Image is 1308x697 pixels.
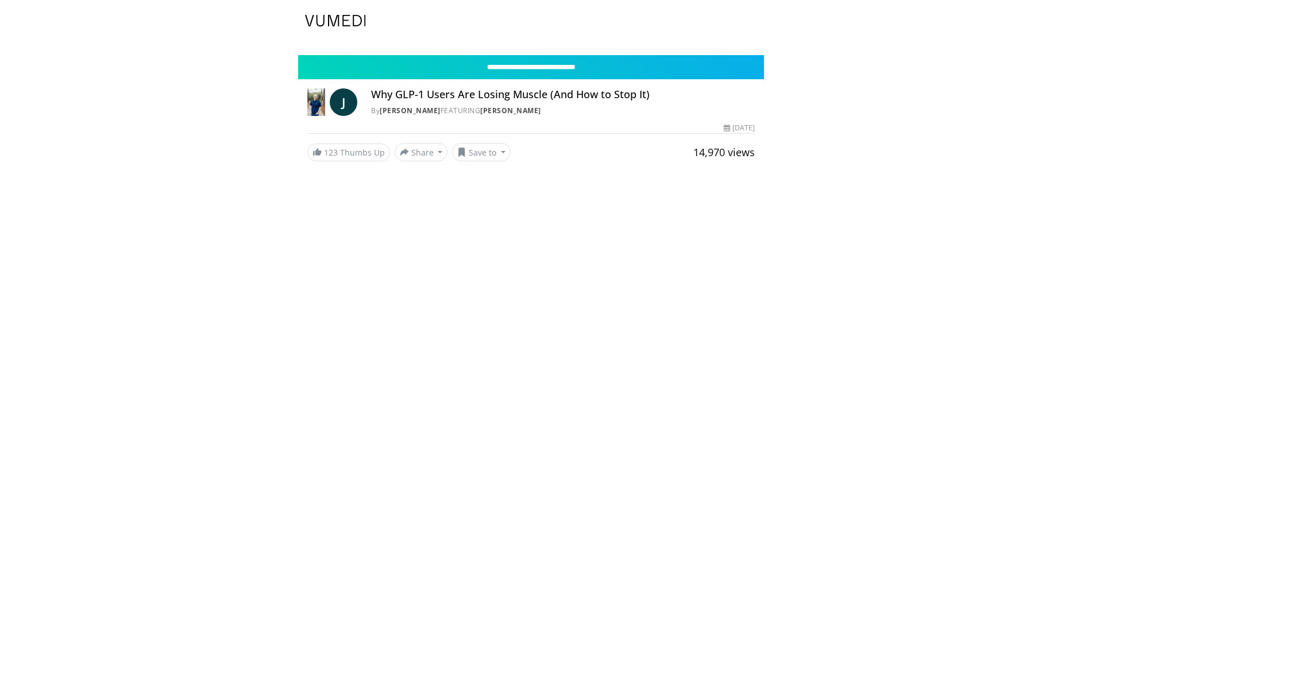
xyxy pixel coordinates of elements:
[693,145,755,159] span: 14,970 views
[371,88,755,101] h4: Why GLP-1 Users Are Losing Muscle (And How to Stop It)
[371,106,755,116] div: By FEATURING
[324,147,338,158] span: 123
[724,123,755,133] div: [DATE]
[380,106,441,115] a: [PERSON_NAME]
[307,144,390,161] a: 123 Thumbs Up
[307,88,326,116] img: Dr. Jordan Rennicke
[452,143,511,161] button: Save to
[480,106,541,115] a: [PERSON_NAME]
[330,88,357,116] a: J
[305,15,366,26] img: VuMedi Logo
[395,143,448,161] button: Share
